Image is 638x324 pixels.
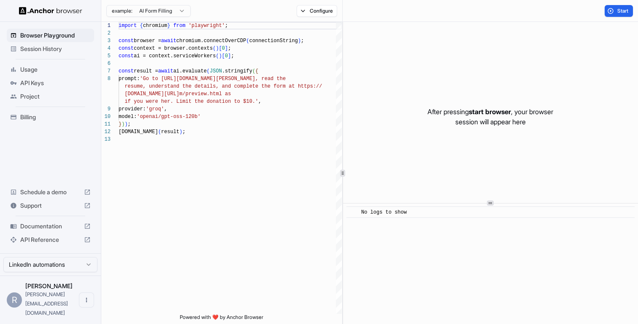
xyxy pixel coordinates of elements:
div: Browser Playground [7,29,94,42]
span: API Keys [20,79,91,87]
div: Project [7,90,94,103]
span: ) [122,121,124,127]
span: const [119,68,134,74]
span: ] [225,46,228,51]
span: 0 [222,46,225,51]
span: Powered with ❤️ by Anchor Browser [180,314,263,324]
span: .stringify [222,68,252,74]
div: 3 [101,37,111,45]
div: 2 [101,29,111,37]
span: Billing [20,113,91,121]
img: Anchor Logo [19,7,82,15]
span: 'playwright' [189,23,225,29]
span: const [119,38,134,44]
div: Support [7,199,94,212]
div: 6 [101,60,111,67]
span: 0 [225,53,228,59]
span: [DOMAIN_NAME] [119,129,158,135]
span: ( [213,46,216,51]
span: Browser Playground [20,31,91,40]
span: Session History [20,45,91,53]
span: ( [216,53,219,59]
p: After pressing , your browser session will appear here [427,107,553,127]
div: 13 [101,136,111,143]
div: R [7,292,22,308]
span: Schedule a demo [20,188,81,196]
div: 1 [101,22,111,29]
span: ; [231,53,234,59]
span: } [167,23,170,29]
span: 'groq' [146,106,164,112]
span: model: [119,114,137,120]
span: Documentation [20,222,81,230]
span: { [140,23,143,29]
div: API Reference [7,233,94,246]
span: JSON [210,68,222,74]
span: orm at https:// [276,83,322,89]
span: example: [112,8,132,14]
span: , [164,106,167,112]
span: ai = context.serviceWorkers [134,53,216,59]
span: import [119,23,137,29]
span: Support [20,201,81,210]
span: ] [228,53,231,59]
span: No logs to show [361,209,407,215]
span: , [258,99,261,104]
span: ) [219,53,222,59]
button: Open menu [79,292,94,308]
span: 'Go to [URL][DOMAIN_NAME][PERSON_NAME], re [140,76,267,82]
span: Ron Reiter [25,282,73,289]
span: ) [216,46,219,51]
div: 12 [101,128,111,136]
span: const [119,53,134,59]
span: ; [301,38,304,44]
span: start browser [469,107,511,116]
button: Start [605,5,633,17]
span: [DOMAIN_NAME][URL] [124,91,179,97]
div: 9 [101,105,111,113]
span: ) [298,38,301,44]
span: { [255,68,258,74]
span: ) [179,129,182,135]
span: resume, understand the details, and complete the f [124,83,276,89]
div: Billing [7,110,94,124]
span: ( [246,38,249,44]
div: 10 [101,113,111,120]
div: Documentation [7,220,94,233]
span: await [161,38,176,44]
span: ( [252,68,255,74]
span: ; [228,46,231,51]
span: ; [128,121,131,127]
span: const [119,46,134,51]
span: connectionString [249,38,298,44]
span: ) [124,121,127,127]
span: if you were her. Limit the donation to $10.' [124,99,258,104]
div: Usage [7,63,94,76]
span: from [173,23,186,29]
span: [ [222,53,225,59]
div: Session History [7,42,94,56]
div: 8 [101,75,111,83]
span: ; [182,129,185,135]
span: ai.evaluate [173,68,207,74]
span: API Reference [20,236,81,244]
span: prompt: [119,76,140,82]
span: 'openai/gpt-oss-120b' [137,114,200,120]
div: API Keys [7,76,94,90]
span: provider: [119,106,146,112]
div: 7 [101,67,111,75]
span: Start [617,8,629,14]
span: ad the [268,76,286,82]
button: Configure [297,5,338,17]
span: browser = [134,38,161,44]
span: ​ [351,208,355,217]
div: 4 [101,45,111,52]
span: ( [207,68,210,74]
span: [ [219,46,222,51]
span: context = browser.contexts [134,46,213,51]
span: Usage [20,65,91,74]
span: m/preview.html as [179,91,231,97]
span: ( [158,129,161,135]
div: 11 [101,120,111,128]
span: chromium.connectOverCDP [176,38,246,44]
